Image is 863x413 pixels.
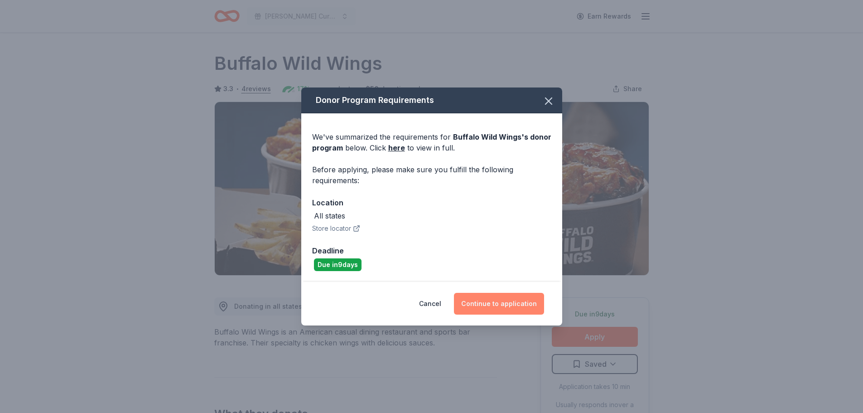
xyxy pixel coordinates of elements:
[388,142,405,153] a: here
[312,197,551,209] div: Location
[454,293,544,315] button: Continue to application
[314,258,362,271] div: Due in 9 days
[301,87,562,113] div: Donor Program Requirements
[312,164,551,186] div: Before applying, please make sure you fulfill the following requirements:
[312,131,551,153] div: We've summarized the requirements for below. Click to view in full.
[312,245,551,257] div: Deadline
[419,293,441,315] button: Cancel
[314,210,345,221] div: All states
[312,223,360,234] button: Store locator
